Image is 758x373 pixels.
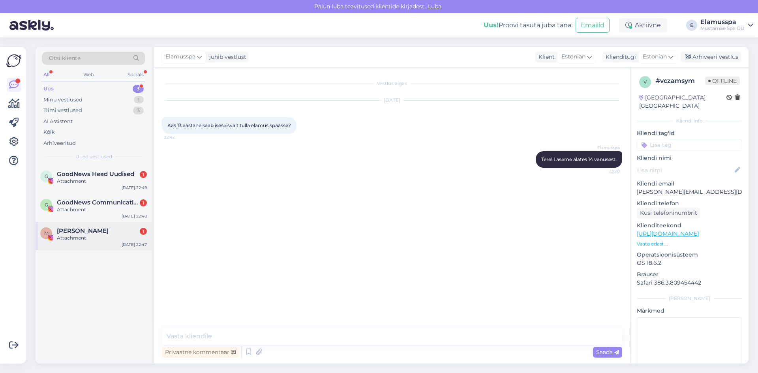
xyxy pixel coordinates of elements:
[43,85,54,93] div: Uus
[43,118,73,126] div: AI Assistent
[644,79,647,85] span: v
[637,251,742,259] p: Operatsioonisüsteem
[596,349,619,356] span: Saada
[162,80,622,87] div: Vestlus algas
[637,166,733,174] input: Lisa nimi
[637,180,742,188] p: Kliendi email
[167,122,291,128] span: Kas 13 aastane saab iseseisvalt tulla elamus spaasse?
[206,53,246,61] div: juhib vestlust
[122,242,147,247] div: [DATE] 22:47
[637,259,742,267] p: OS 18.6.2
[42,69,51,80] div: All
[57,206,147,213] div: Attachment
[165,52,195,61] span: Elamusspa
[162,97,622,104] div: [DATE]
[637,279,742,287] p: Safari 386.3.809454442
[602,53,636,61] div: Klienditugi
[164,134,194,140] span: 22:42
[140,199,147,206] div: 1
[44,230,49,236] span: M
[637,199,742,208] p: Kliendi telefon
[122,185,147,191] div: [DATE] 22:49
[686,20,697,31] div: E
[43,128,55,136] div: Kõik
[133,107,144,114] div: 3
[6,53,21,68] img: Askly Logo
[637,230,699,237] a: [URL][DOMAIN_NAME]
[43,107,82,114] div: Tiimi vestlused
[57,199,139,206] span: GoodNews Communication
[134,96,144,104] div: 1
[637,221,742,230] p: Klienditeekond
[637,270,742,279] p: Brauser
[57,227,109,234] span: Monika Kuzmina
[705,77,740,85] span: Offline
[700,19,745,25] div: Elamusspa
[637,188,742,196] p: [PERSON_NAME][EMAIL_ADDRESS][DOMAIN_NAME]
[541,156,617,162] span: Tere! Laseme alates 14 vanusest.
[126,69,145,80] div: Socials
[140,228,147,235] div: 1
[561,52,585,61] span: Estonian
[49,54,81,62] span: Otsi kliente
[140,171,147,178] div: 1
[133,85,144,93] div: 3
[535,53,555,61] div: Klient
[639,94,726,110] div: [GEOGRAPHIC_DATA], [GEOGRAPHIC_DATA]
[643,52,667,61] span: Estonian
[426,3,444,10] span: Luba
[590,145,620,151] span: Elamusspa
[43,96,83,104] div: Minu vestlused
[484,21,499,29] b: Uus!
[57,178,147,185] div: Attachment
[637,208,700,218] div: Küsi telefoninumbrit
[637,129,742,137] p: Kliendi tag'id
[637,154,742,162] p: Kliendi nimi
[162,347,239,358] div: Privaatne kommentaar
[637,240,742,247] p: Vaata edasi ...
[637,295,742,302] div: [PERSON_NAME]
[75,153,112,160] span: Uued vestlused
[637,307,742,315] p: Märkmed
[45,173,48,179] span: G
[590,168,620,174] span: 23:20
[45,202,48,208] span: G
[57,171,134,178] span: GoodNews Head Uudised
[700,19,753,32] a: ElamusspaMustamäe Spa OÜ
[637,139,742,151] input: Lisa tag
[43,139,76,147] div: Arhiveeritud
[656,76,705,86] div: # vczamsym
[484,21,572,30] div: Proovi tasuta juba täna:
[122,213,147,219] div: [DATE] 22:48
[576,18,610,33] button: Emailid
[619,18,667,32] div: Aktiivne
[82,69,96,80] div: Web
[637,117,742,124] div: Kliendi info
[700,25,745,32] div: Mustamäe Spa OÜ
[57,234,147,242] div: Attachment
[681,52,741,62] div: Arhiveeri vestlus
